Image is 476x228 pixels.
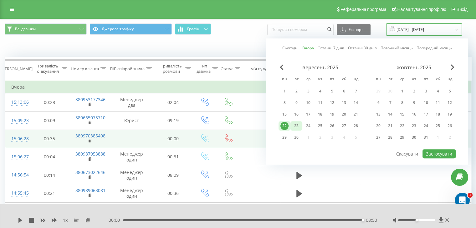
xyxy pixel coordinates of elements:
[410,87,418,95] div: 2
[451,64,454,70] span: Next Month
[304,75,313,84] abbr: середа
[384,110,396,119] div: вт 14 жовт 2025 р.
[110,66,145,72] div: ПІБ співробітника
[302,110,314,119] div: ср 17 вер 2025 р.
[328,122,336,130] div: 26
[372,110,384,119] div: пн 13 жовт 2025 р.
[35,63,60,74] div: Тривалість очікування
[410,133,418,141] div: 30
[374,133,382,141] div: 27
[316,110,324,118] div: 18
[340,87,348,95] div: 6
[338,98,350,107] div: сб 13 вер 2025 р.
[408,98,420,107] div: чт 9 жовт 2025 р.
[420,110,432,119] div: пт 17 жовт 2025 р.
[175,23,211,35] button: Графік
[398,87,406,95] div: 1
[432,87,444,96] div: сб 4 жовт 2025 р.
[338,110,350,119] div: сб 20 вер 2025 р.
[446,87,454,95] div: 5
[15,27,36,32] span: Всі дзвінки
[109,217,123,223] span: 00:00
[1,66,33,72] div: [PERSON_NAME]
[316,122,324,130] div: 25
[352,87,360,95] div: 7
[315,75,325,84] abbr: четвер
[410,110,418,118] div: 16
[280,110,289,118] div: 15
[75,97,105,102] a: 380953177346
[348,45,377,51] a: Останні 30 днів
[279,98,290,107] div: пн 8 вер 2025 р.
[398,133,406,141] div: 29
[75,187,105,193] a: 380989063081
[338,87,350,96] div: сб 6 вер 2025 р.
[290,110,302,119] div: вт 16 вер 2025 р.
[318,45,344,51] a: Останні 7 днів
[396,98,408,107] div: ср 8 жовт 2025 р.
[340,99,348,107] div: 13
[221,66,233,72] div: Статус
[327,75,337,84] abbr: п’ятниця
[30,93,69,112] td: 00:28
[422,133,430,141] div: 31
[290,121,302,131] div: вт 23 вер 2025 р.
[409,75,419,84] abbr: четвер
[384,133,396,142] div: вт 28 жовт 2025 р.
[408,133,420,142] div: чт 30 жовт 2025 р.
[304,110,312,118] div: 17
[396,121,408,131] div: ср 22 жовт 2025 р.
[340,122,348,130] div: 27
[110,202,154,221] td: Менеджер один
[350,98,362,107] div: нд 14 вер 2025 р.
[408,121,420,131] div: чт 23 жовт 2025 р.
[398,99,406,107] div: 8
[159,63,184,74] div: Тривалість розмови
[444,87,456,96] div: нд 5 жовт 2025 р.
[279,64,362,71] div: вересень 2025
[372,64,456,71] div: жовтень 2025
[326,98,338,107] div: пт 12 вер 2025 р.
[410,122,418,130] div: 23
[422,110,430,118] div: 17
[444,98,456,107] div: нд 12 жовт 2025 р.
[154,166,193,184] td: 08:09
[154,130,193,148] td: 00:00
[384,98,396,107] div: вт 7 жовт 2025 р.
[292,87,300,95] div: 2
[337,24,371,35] button: Експорт
[366,217,377,223] span: 08:50
[11,151,24,163] div: 15:06:27
[11,187,24,199] div: 14:55:45
[279,121,290,131] div: пн 22 вер 2025 р.
[386,75,395,84] abbr: вівторок
[314,98,326,107] div: чт 11 вер 2025 р.
[362,219,364,221] div: Accessibility label
[339,75,349,84] abbr: субота
[314,87,326,96] div: чт 4 вер 2025 р.
[63,217,68,223] span: 1 x
[422,149,456,158] button: Застосувати
[328,110,336,118] div: 19
[30,184,69,202] td: 00:21
[154,184,193,202] td: 00:36
[30,148,69,166] td: 00:04
[468,193,473,198] span: 1
[444,110,456,119] div: нд 19 жовт 2025 р.
[455,193,470,208] iframe: Intercom live chat
[197,63,211,74] div: Тип дзвінка
[110,112,154,130] td: Юрист
[328,99,336,107] div: 12
[340,7,386,12] span: Реферальна програма
[30,166,69,184] td: 00:14
[397,7,446,12] span: Налаштування профілю
[432,110,444,119] div: сб 18 жовт 2025 р.
[374,122,382,130] div: 20
[338,121,350,131] div: сб 27 вер 2025 р.
[110,184,154,202] td: Менеджер один
[408,87,420,96] div: чт 2 жовт 2025 р.
[292,110,300,118] div: 16
[316,87,324,95] div: 4
[267,24,334,35] input: Пошук за номером
[372,133,384,142] div: пн 27 жовт 2025 р.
